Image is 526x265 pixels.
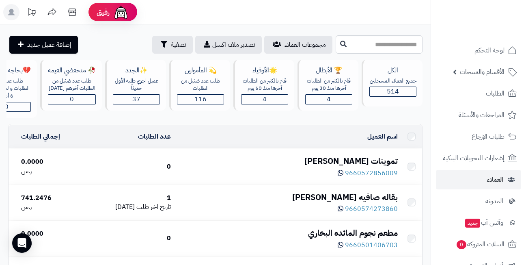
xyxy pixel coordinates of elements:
[113,4,129,20] img: ai-face.png
[296,60,360,118] a: 🏆 الأبطالقام بالكثير من الطلبات آخرها منذ 30 يوم4
[168,60,232,118] a: 💫 المأمولينطلب عدد ضئيل من الطلبات116
[87,202,171,212] div: [DATE]
[48,77,96,92] div: طلب عدد ضئيل من الطلبات آخرهم [DATE]
[194,94,207,104] span: 116
[21,239,81,248] div: ر.س
[177,155,398,167] div: تموينات [PERSON_NAME]
[21,157,81,167] div: 0.0000
[367,132,398,141] a: اسم العميل
[474,45,504,56] span: لوحة التحكم
[338,168,398,178] a: 9660572856009
[9,36,78,54] a: إضافة عميل جديد
[87,162,171,172] div: 0
[471,21,518,38] img: logo-2.png
[345,204,398,214] span: 9660574273860
[113,77,160,92] div: عميل اجري طلبه الأول حديثاّ
[459,109,504,121] span: المراجعات والأسئلة
[472,131,504,142] span: طلبات الإرجاع
[21,202,81,212] div: ر.س
[338,240,398,250] a: 9660501406703
[12,233,32,253] div: Open Intercom Messenger
[327,94,331,104] span: 4
[485,195,503,207] span: المدونة
[136,202,171,212] span: تاريخ اخر طلب
[171,40,186,50] span: تصفية
[460,66,504,78] span: الأقسام والمنتجات
[457,240,466,249] span: 0
[22,4,42,22] a: تحديثات المنصة
[177,191,398,203] div: بقاله صافيه [PERSON_NAME]
[436,127,521,146] a: طلبات الإرجاع
[456,239,504,250] span: السلات المتروكة
[21,132,60,141] a: إجمالي الطلبات
[212,40,255,50] span: تصدير ملف اكسل
[436,41,521,60] a: لوحة التحكم
[132,94,140,104] span: 37
[369,66,416,75] div: الكل
[21,229,81,239] div: 0.0000
[436,191,521,211] a: المدونة
[264,36,332,54] a: مجموعات العملاء
[177,77,224,92] div: طلب عدد ضئيل من الطلبات
[338,204,398,214] a: 9660574273860
[97,7,110,17] span: رفيق
[113,66,160,75] div: ✨الجدد
[436,170,521,189] a: العملاء
[195,36,262,54] a: تصدير ملف اكسل
[4,102,9,112] span: 0
[436,213,521,232] a: وآتس آبجديد
[241,77,288,92] div: قام بالكثير من الطلبات آخرها منذ 60 يوم
[177,66,224,75] div: 💫 المأمولين
[39,60,103,118] a: 🥀 منخفضي القيمةطلب عدد ضئيل من الطلبات آخرهم [DATE]0
[177,227,398,239] div: مطعم نجوم المائده البخاري
[21,167,81,176] div: ر.س
[465,219,480,228] span: جديد
[241,66,288,75] div: 🌟الأوفياء
[138,132,171,141] a: عدد الطلبات
[360,60,424,118] a: الكلجميع العملاء المسجلين514
[87,193,171,203] div: 1
[464,217,503,228] span: وآتس آب
[285,40,326,50] span: مجموعات العملاء
[436,105,521,125] a: المراجعات والأسئلة
[21,193,81,203] div: 741.2476
[436,148,521,168] a: إشعارات التحويلات البنكية
[487,174,503,185] span: العملاء
[103,60,168,118] a: ✨الجددعميل اجري طلبه الأول حديثاّ37
[48,66,96,75] div: 🥀 منخفضي القيمة
[345,168,398,178] span: 9660572856009
[369,77,416,85] div: جميع العملاء المسجلين
[486,88,504,99] span: الطلبات
[443,152,504,164] span: إشعارات التحويلات البنكية
[345,240,398,250] span: 9660501406703
[387,87,399,96] span: 514
[263,94,267,104] span: 4
[305,66,352,75] div: 🏆 الأبطال
[436,84,521,103] a: الطلبات
[87,234,171,243] div: 0
[152,36,193,54] button: تصفية
[305,77,352,92] div: قام بالكثير من الطلبات آخرها منذ 30 يوم
[70,94,74,104] span: 0
[436,235,521,254] a: السلات المتروكة0
[232,60,296,118] a: 🌟الأوفياءقام بالكثير من الطلبات آخرها منذ 60 يوم4
[27,40,71,50] span: إضافة عميل جديد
